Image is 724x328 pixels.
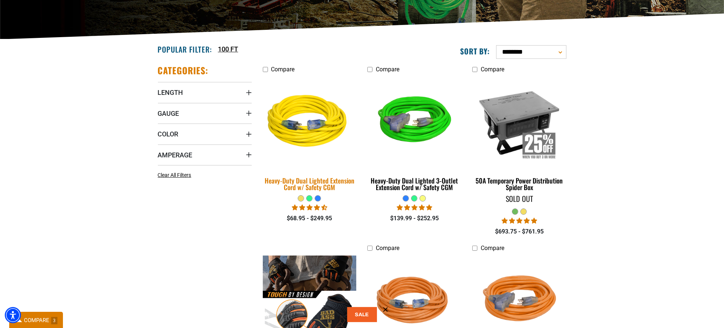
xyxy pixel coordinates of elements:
[218,44,238,54] a: 100 FT
[376,245,399,252] span: Compare
[158,44,212,54] h2: Popular Filter:
[367,76,461,195] a: neon green Heavy-Duty Dual Lighted 3-Outlet Extension Cord w/ Safety CGM
[472,195,566,202] div: Sold Out
[158,109,179,118] span: Gauge
[158,82,252,103] summary: Length
[460,46,490,56] label: Sort by:
[376,66,399,73] span: Compare
[263,177,357,190] div: Heavy-Duty Dual Lighted Extension Cord w/ Safety CGM
[271,66,295,73] span: Compare
[158,124,252,144] summary: Color
[367,177,461,190] div: Heavy-Duty Dual Lighted 3-Outlet Extension Cord w/ Safety CGM
[472,227,566,236] div: $693.75 - $761.95
[472,76,566,195] a: 50A Temporary Power Distribution Spider Box 50A Temporary Power Distribution Spider Box
[481,245,504,252] span: Compare
[473,80,566,165] img: 50A Temporary Power Distribution Spider Box
[158,172,191,178] span: Clear All Filters
[263,76,357,195] a: yellow Heavy-Duty Dual Lighted Extension Cord w/ Safety CGM
[481,66,504,73] span: Compare
[367,214,461,223] div: $139.99 - $252.95
[5,307,21,323] div: Accessibility Menu
[397,204,432,211] span: 4.92 stars
[502,217,537,224] span: 5.00 stars
[158,171,194,179] a: Clear All Filters
[472,177,566,190] div: 50A Temporary Power Distribution Spider Box
[24,317,49,324] span: COMPARE
[158,88,183,97] span: Length
[158,65,209,76] h2: Categories:
[158,103,252,124] summary: Gauge
[263,214,357,223] div: $68.95 - $249.95
[368,80,461,165] img: neon green
[292,204,327,211] span: 4.64 stars
[258,75,361,170] img: yellow
[158,130,179,138] span: Color
[158,151,193,159] span: Amperage
[51,317,57,324] span: 3
[158,145,252,165] summary: Amperage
